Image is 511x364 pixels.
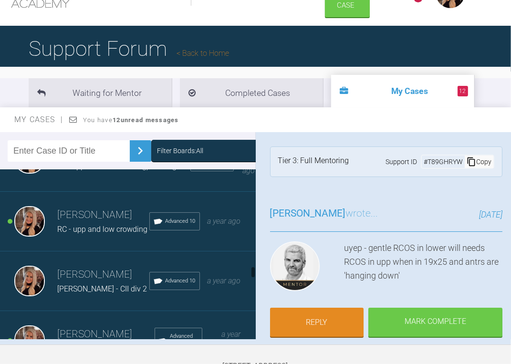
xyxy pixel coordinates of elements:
span: Advanced 10 [166,277,196,285]
div: Filter Boards: All [157,146,203,156]
input: Enter Case ID or Title [8,140,130,162]
h3: [PERSON_NAME] [57,326,155,343]
img: chevronRight.28bd32b0.svg [133,143,148,158]
li: Waiting for Mentor [29,78,172,107]
h3: [PERSON_NAME] [57,267,149,283]
span: RC - upp and low crowding [57,225,147,234]
span: You have [83,116,179,124]
h3: [PERSON_NAME] [57,207,149,223]
a: Back to Home [177,49,229,58]
span: a year ago [222,330,241,351]
span: [PERSON_NAME] - CII div 2 [57,284,147,293]
img: Ross Hobson [270,241,320,291]
span: Advanced 10 [166,217,196,226]
strong: 12 unread messages [113,116,179,124]
h1: Support Forum [29,32,229,65]
span: a year ago [208,217,241,226]
span: a year ago [208,276,241,285]
div: Tier 3: Full Mentoring [278,155,349,169]
div: # T89GHRYW [422,156,465,167]
h3: wrote... [270,206,378,222]
div: uyep - gentle RCOS in lower will needs RCOS in upp when in 19x25 and antrs are 'hanging down' [344,241,503,295]
span: Support ID [386,156,417,167]
li: Completed Cases [180,78,323,107]
img: Emma Wall [14,266,45,296]
img: Emma Wall [14,325,45,356]
li: My Cases [331,75,474,107]
img: Emma Wall [14,206,45,237]
div: Mark Complete [368,308,502,337]
div: Copy [465,156,493,168]
span: [PERSON_NAME] [270,208,346,219]
span: Advanced 10 [170,332,198,349]
span: My Cases [14,115,63,124]
span: [DATE] [479,209,502,219]
span: 12 [458,86,468,96]
a: Reply [270,308,364,337]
